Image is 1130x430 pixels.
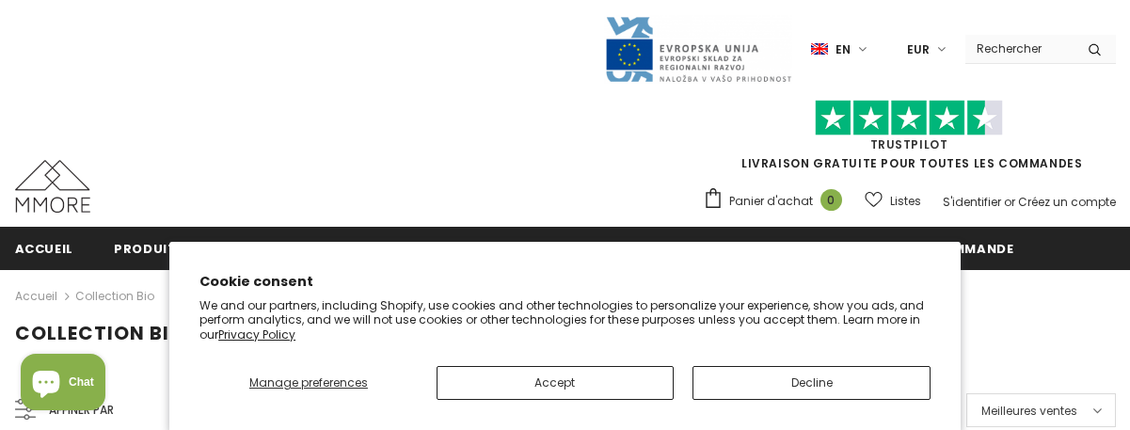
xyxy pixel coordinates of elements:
[965,35,1074,62] input: Search Site
[836,40,851,59] span: en
[1004,194,1015,210] span: or
[500,227,571,269] a: soutenez
[15,240,74,258] span: Accueil
[15,354,111,415] inbox-online-store-chat: Shopify online store chat
[344,227,458,269] a: Notre histoire
[981,402,1077,421] span: Meilleures ventes
[870,136,948,152] a: TrustPilot
[604,40,792,56] a: Javni Razpis
[612,240,650,258] span: Blog
[437,366,675,400] button: Accept
[15,320,185,346] span: Collection Bio
[690,227,763,269] a: Redonner
[703,187,851,215] a: Panier d'achat 0
[226,227,304,269] a: Lookbook
[199,298,931,342] p: We and our partners, including Shopify, use cookies and other technologies to personalize your ex...
[890,192,921,211] span: Listes
[811,41,828,57] img: i-lang-1.png
[690,240,763,258] span: Redonner
[815,100,1003,136] img: Faites confiance aux étoiles pilotes
[907,40,930,59] span: EUR
[114,227,185,269] a: Produits
[199,272,931,292] h2: Cookie consent
[344,240,458,258] span: Notre histoire
[15,227,74,269] a: Accueil
[114,240,185,258] span: Produits
[1018,194,1116,210] a: Créez un compte
[199,366,418,400] button: Manage preferences
[500,240,571,258] span: soutenez
[604,15,792,84] img: Javni Razpis
[226,240,304,258] span: Lookbook
[804,240,831,258] span: B2B
[15,160,90,213] img: Cas MMORE
[249,374,368,390] span: Manage preferences
[729,192,813,211] span: Panier d'achat
[865,184,921,217] a: Listes
[15,285,57,308] a: Accueil
[703,108,1116,171] span: LIVRAISON GRATUITE POUR TOUTES LES COMMANDES
[871,227,1014,269] a: Suivi de commande
[871,240,1014,258] span: Suivi de commande
[692,366,931,400] button: Decline
[943,194,1001,210] a: S'identifier
[75,288,154,304] a: Collection Bio
[612,227,650,269] a: Blog
[820,189,842,211] span: 0
[804,227,831,269] a: B2B
[218,326,295,342] a: Privacy Policy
